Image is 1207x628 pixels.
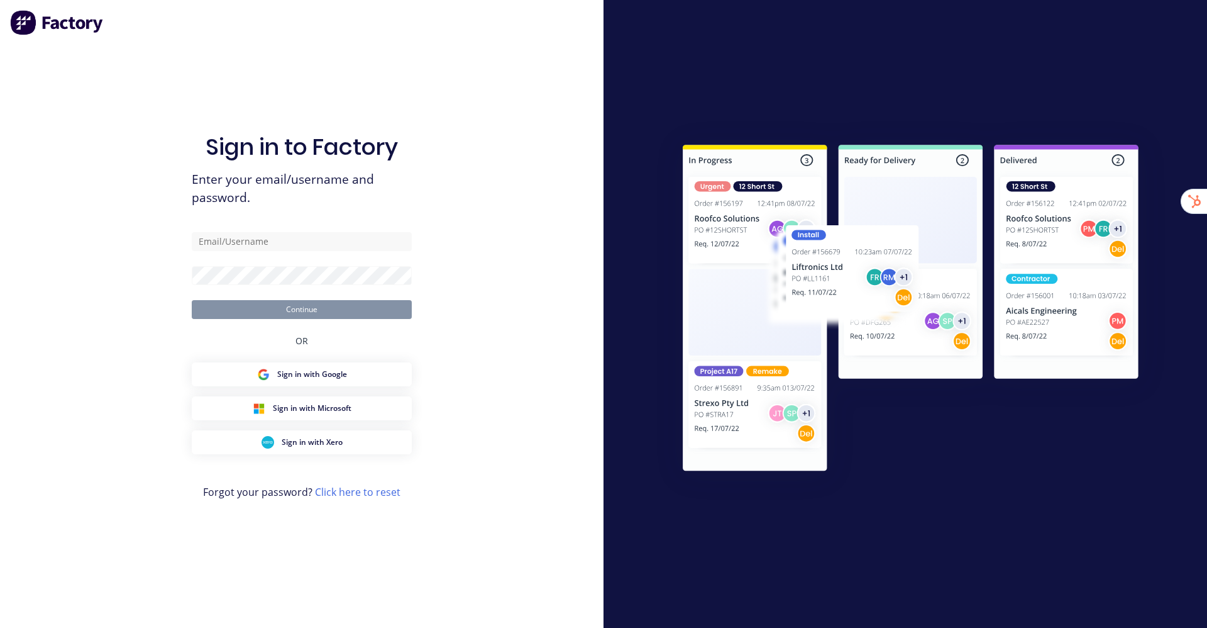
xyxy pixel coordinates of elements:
button: Continue [192,300,412,319]
a: Click here to reset [315,485,400,499]
img: Microsoft Sign in [253,402,265,415]
img: Factory [10,10,104,35]
img: Sign in [655,120,1166,501]
span: Sign in with Google [277,369,347,380]
button: Google Sign inSign in with Google [192,362,412,386]
button: Microsoft Sign inSign in with Microsoft [192,396,412,420]
input: Email/Username [192,232,412,251]
span: Sign in with Microsoft [273,403,351,414]
button: Xero Sign inSign in with Xero [192,430,412,454]
img: Google Sign in [257,368,270,381]
span: Sign in with Xero [282,437,343,448]
span: Forgot your password? [203,485,400,500]
span: Enter your email/username and password. [192,171,412,207]
img: Xero Sign in [262,436,274,449]
div: OR [295,319,308,362]
h1: Sign in to Factory [206,133,398,160]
